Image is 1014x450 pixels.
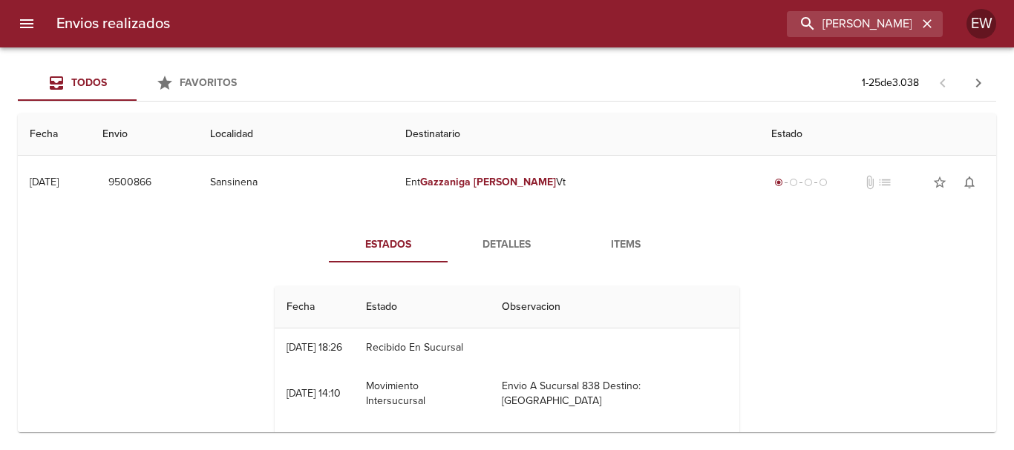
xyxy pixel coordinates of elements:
th: Localidad [198,113,393,156]
span: Todos [71,76,107,89]
th: Fecha [275,286,355,328]
th: Estado [354,286,490,328]
em: [PERSON_NAME] [474,176,556,188]
span: Items [575,236,676,254]
button: 9500866 [102,169,157,196]
div: [DATE] 18:26 [287,341,342,354]
span: notifications_none [962,175,977,190]
span: No tiene documentos adjuntos [863,175,877,190]
span: 9500866 [108,173,151,192]
span: radio_button_unchecked [804,178,813,187]
button: menu [9,6,45,42]
em: Gazzaniga [420,176,471,188]
td: Envio A Sucursal 838 Destino: [GEOGRAPHIC_DATA] [490,367,739,420]
th: Envio [91,113,199,156]
div: Generado [771,175,831,190]
span: No tiene pedido asociado [877,175,892,190]
p: 1 - 25 de 3.038 [862,76,919,90]
h6: Envios realizados [56,12,170,36]
div: [DATE] [30,176,59,188]
input: buscar [787,11,917,37]
button: Activar notificaciones [955,168,984,197]
td: Movimiento Intersucursal [354,367,490,420]
span: Pagina siguiente [961,65,996,101]
span: radio_button_unchecked [789,178,798,187]
span: Pagina anterior [925,75,961,90]
div: Tabs Envios [18,65,255,101]
span: radio_button_unchecked [819,178,828,187]
th: Fecha [18,113,91,156]
th: Destinatario [393,113,759,156]
div: Tabs detalle de guia [329,227,685,262]
span: Favoritos [180,76,237,89]
span: star_border [932,175,947,190]
th: Observacion [490,286,739,328]
td: Recibido En Sucursal [354,328,490,367]
div: EW [966,9,996,39]
span: Detalles [457,236,557,254]
span: Estados [338,236,439,254]
button: Agregar a favoritos [925,168,955,197]
td: Ent Vt [393,156,759,209]
th: Estado [759,113,996,156]
td: Sansinena [198,156,393,209]
div: [DATE] 14:10 [287,387,341,400]
span: radio_button_checked [774,178,783,187]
